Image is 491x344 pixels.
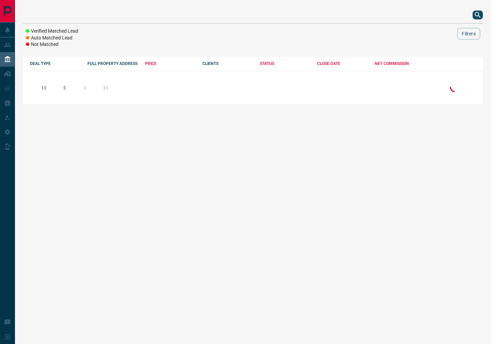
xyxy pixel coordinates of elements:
div: CLOSE DATE [317,61,368,66]
li: Auto Matched Lead [26,35,78,42]
li: Verified Matched Lead [26,28,78,35]
div: FULL PROPERTY ADDRESS [87,61,138,66]
button: Filters [457,28,480,39]
div: DEAL TYPE [30,61,81,66]
div: NET COMMISSION [375,61,425,66]
button: search button [473,11,483,19]
li: Not Matched [26,41,78,48]
div: CLIENTS [202,61,253,66]
div: STATUS [260,61,311,66]
div: PRICE [145,61,196,66]
div: Loading [448,80,462,95]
